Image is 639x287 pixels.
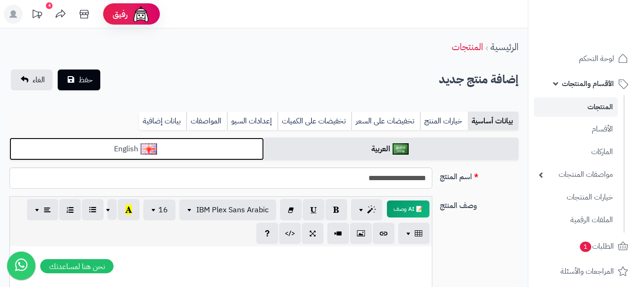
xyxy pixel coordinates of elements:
span: لوحة التحكم [579,52,614,65]
img: logo-2.png [575,13,630,33]
a: English [9,138,264,161]
img: ai-face.png [131,5,150,24]
label: اسم المنتج [436,167,522,183]
img: English [140,143,157,155]
a: بيانات إضافية [139,112,186,130]
span: المراجعات والأسئلة [560,265,614,278]
a: الغاء [11,70,53,90]
a: المواصفات [186,112,227,130]
img: العربية [393,143,409,155]
span: الأقسام والمنتجات [562,77,614,90]
a: الملفات الرقمية [534,210,618,230]
span: رفيق [113,9,128,20]
a: الماركات [534,142,618,162]
a: خيارات المنتجات [534,187,618,208]
div: 4 [46,2,53,9]
label: وصف المنتج [436,196,522,211]
span: 1 [579,241,592,252]
a: الرئيسية [490,40,518,54]
a: تخفيضات على الكميات [278,112,351,130]
button: 📝 AI وصف [387,200,429,217]
span: الطلبات [579,240,614,253]
a: إعدادات السيو [227,112,278,130]
a: مواصفات المنتجات [534,165,618,185]
a: لوحة التحكم [534,47,633,70]
a: الطلبات1 [534,235,633,258]
a: المنتجات [452,40,483,54]
h2: إضافة منتج جديد [439,70,518,89]
span: IBM Plex Sans Arabic [196,204,269,216]
button: حفظ [58,70,100,90]
span: 16 [158,204,168,216]
a: تخفيضات على السعر [351,112,420,130]
span: الغاء [33,74,45,86]
a: الأقسام [534,119,618,139]
a: بيانات أساسية [468,112,518,130]
a: خيارات المنتج [420,112,468,130]
button: IBM Plex Sans Arabic [179,200,276,220]
a: العربية [264,138,518,161]
a: المنتجات [534,97,618,117]
button: 16 [143,200,175,220]
span: حفظ [79,74,93,86]
a: المراجعات والأسئلة [534,260,633,283]
a: تحديثات المنصة [25,5,49,26]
